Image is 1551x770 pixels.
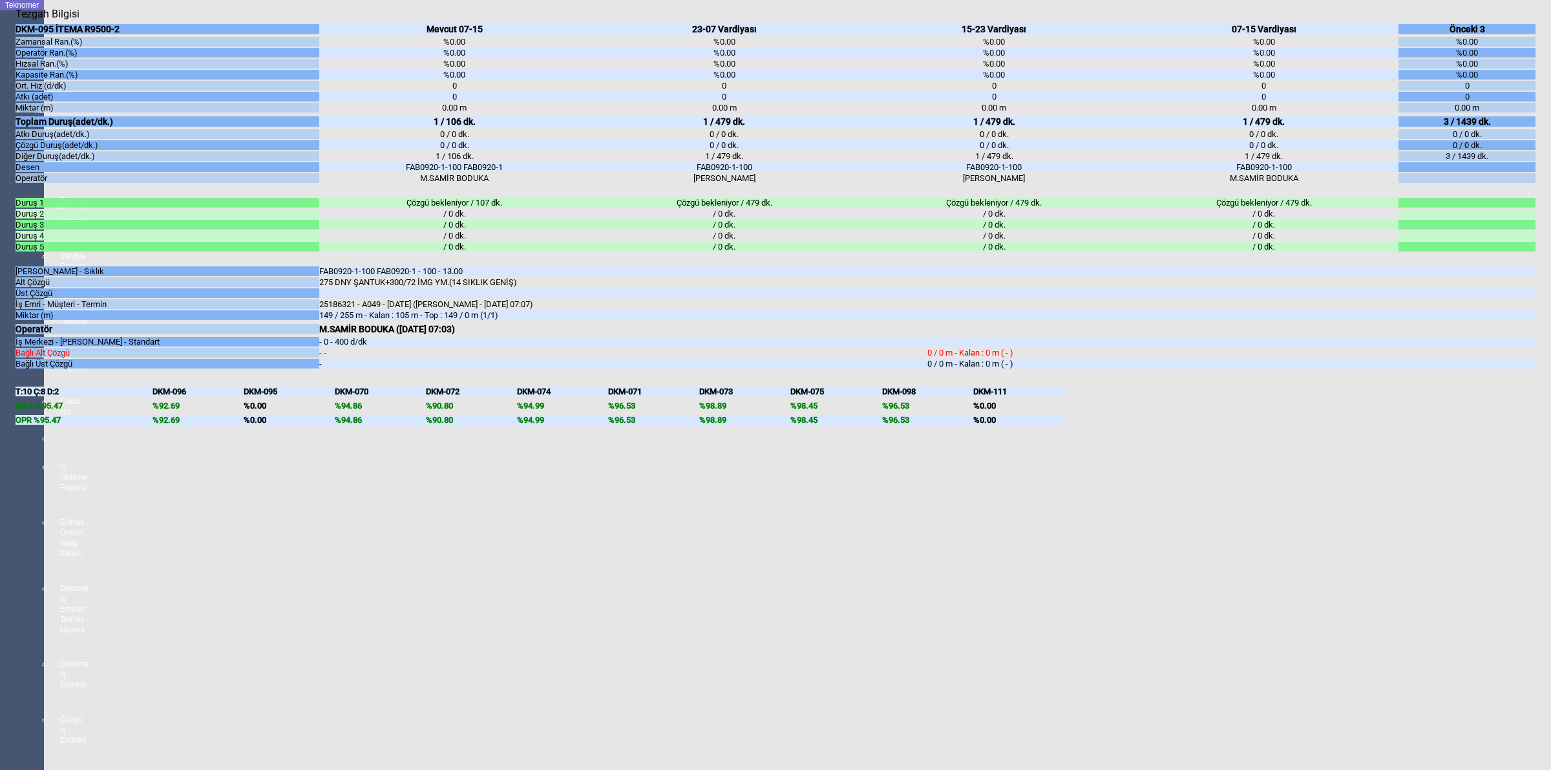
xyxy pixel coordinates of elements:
[319,70,589,80] div: %0.00
[1398,24,1535,34] div: Önceki 3
[319,81,589,91] div: 0
[859,129,1128,139] div: 0 / 0 dk.
[319,162,589,172] div: FAB0920-1-100 FAB0920-1
[16,299,319,309] div: İş Emri - Müşteri - Termin
[244,415,335,425] div: %0.00
[927,348,1535,358] div: 0 / 0 m - Kalan : 0 m ( - )
[319,129,589,139] div: 0 / 0 dk.
[589,48,859,58] div: %0.00
[244,387,335,396] div: DKM-095
[1398,70,1535,80] div: %0.00
[16,387,153,396] div: T:10 Ç:8 D:2
[16,173,319,183] div: Operatör
[1129,48,1398,58] div: %0.00
[1398,116,1535,127] div: 3 / 1439 dk.
[859,151,1128,161] div: 1 / 479 dk.
[319,220,589,230] div: / 0 dk.
[319,24,589,34] div: Mevcut 07-15
[589,81,859,91] div: 0
[16,81,319,91] div: Ort. Hız (d/dk)
[589,231,859,241] div: / 0 dk.
[859,24,1128,34] div: 15-23 Vardiyası
[973,415,1064,425] div: %0.00
[589,198,859,208] div: Çözgü bekleniyor / 479 dk.
[319,359,927,369] div: -
[699,387,790,396] div: DKM-073
[319,59,589,69] div: %0.00
[1129,151,1398,161] div: 1 / 479 dk.
[335,387,426,396] div: DKM-070
[1129,92,1398,102] div: 0
[16,359,319,369] div: Bağlı Üst Çözgü
[589,242,859,251] div: / 0 dk.
[859,162,1128,172] div: FAB0920-1-100
[16,231,319,241] div: Duruş 4
[16,162,319,172] div: Desen
[1129,81,1398,91] div: 0
[335,415,426,425] div: %94.86
[927,359,1535,369] div: 0 / 0 m - Kalan : 0 m ( - )
[16,59,319,69] div: Hızsal Ran.(%)
[319,209,589,219] div: / 0 dk.
[859,59,1128,69] div: %0.00
[319,266,927,276] div: FAB0920-1-100 FAB0920-1 - 100 - 13.00
[1129,162,1398,172] div: FAB0920-1-100
[16,310,319,320] div: Miktar (m)
[882,415,973,425] div: %96.53
[16,198,319,208] div: Duruş 1
[517,401,608,411] div: %94.99
[859,231,1128,241] div: / 0 dk.
[790,401,881,411] div: %98.45
[859,209,1128,219] div: / 0 dk.
[1129,140,1398,150] div: 0 / 0 dk.
[859,220,1128,230] div: / 0 dk.
[16,140,319,150] div: Çözgü Duruş(adet/dk.)
[153,387,244,396] div: DKM-096
[859,92,1128,102] div: 0
[589,209,859,219] div: / 0 dk.
[1129,209,1398,219] div: / 0 dk.
[16,277,319,287] div: Alt Çözgü
[1129,231,1398,241] div: / 0 dk.
[859,242,1128,251] div: / 0 dk.
[1398,151,1535,161] div: 3 / 1439 dk.
[1129,242,1398,251] div: / 0 dk.
[859,173,1128,183] div: [PERSON_NAME]
[319,348,927,358] div: - -
[319,48,589,58] div: %0.00
[319,277,927,287] div: 275 DNY ŞANTUK+300/72 İMG YM.(14 SIKLIK GENİŞ)
[16,8,84,20] div: Tezgah Bilgisi
[426,401,517,411] div: %90.80
[882,387,973,396] div: DKM-098
[1398,37,1535,47] div: %0.00
[1398,81,1535,91] div: 0
[16,209,319,219] div: Duruş 2
[1398,103,1535,112] div: 0.00 m
[589,162,859,172] div: FAB0920-1-100
[608,387,699,396] div: DKM-071
[589,92,859,102] div: 0
[16,151,319,161] div: Diğer Duruş(adet/dk.)
[1129,70,1398,80] div: %0.00
[589,220,859,230] div: / 0 dk.
[319,337,927,347] div: - 0 - 400 d/dk
[1398,140,1535,150] div: 0 / 0 dk.
[859,48,1128,58] div: %0.00
[426,387,517,396] div: DKM-072
[517,415,608,425] div: %94.99
[16,103,319,112] div: Miktar (m)
[859,37,1128,47] div: %0.00
[335,401,426,411] div: %94.86
[1129,220,1398,230] div: / 0 dk.
[589,24,859,34] div: 23-07 Vardiyası
[790,387,881,396] div: DKM-075
[16,70,319,80] div: Kapasite Ran.(%)
[1129,24,1398,34] div: 07-15 Vardiyası
[882,401,973,411] div: %96.53
[859,116,1128,127] div: 1 / 479 dk.
[699,415,790,425] div: %98.89
[16,324,319,334] div: Operatör
[1129,173,1398,183] div: M.SAMİR BODUKA
[16,415,153,425] div: OPR %95.47
[859,81,1128,91] div: 0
